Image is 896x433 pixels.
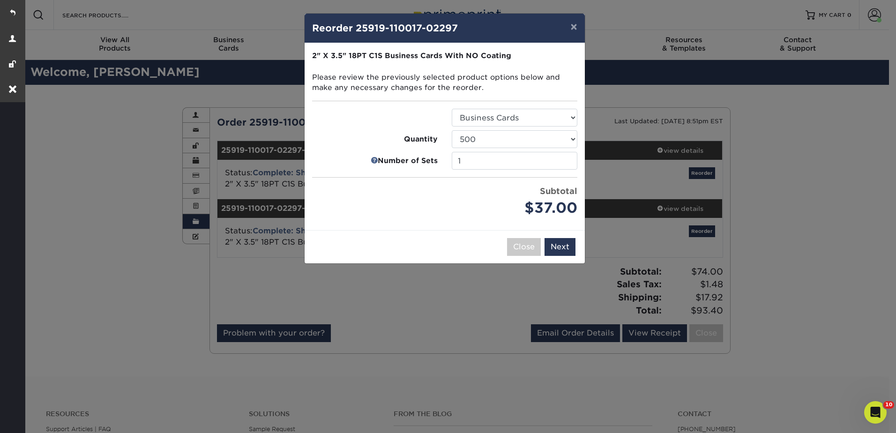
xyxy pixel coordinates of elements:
strong: Quantity [404,134,438,145]
button: × [563,14,584,40]
div: $37.00 [452,197,577,219]
span: 10 [883,401,894,409]
iframe: Intercom live chat [864,401,887,424]
strong: Number of Sets [378,156,438,166]
button: Close [507,238,541,256]
p: Please review the previously selected product options below and make any necessary changes for th... [312,51,577,93]
strong: 2" X 3.5" 18PT C1S Business Cards With NO Coating [312,51,511,60]
h4: Reorder 25919-110017-02297 [312,21,577,35]
strong: Subtotal [540,186,577,196]
button: Next [545,238,575,256]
